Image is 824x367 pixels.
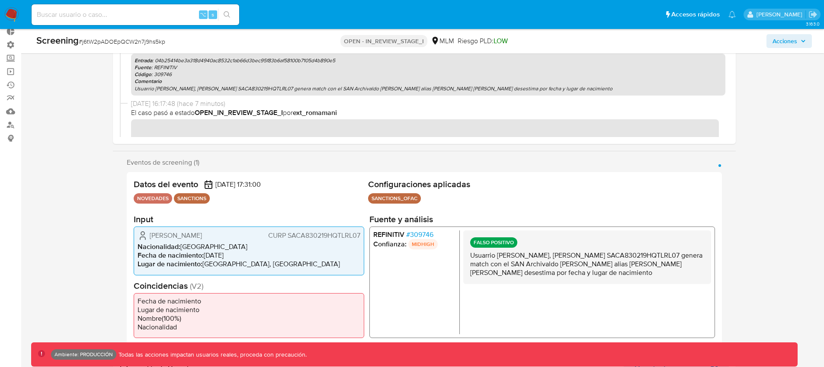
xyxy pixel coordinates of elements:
[728,11,736,18] a: Notificaciones
[116,351,307,359] p: Todas las acciones impactan usuarios reales, proceda con precaución.
[766,34,812,48] button: Acciones
[431,36,454,46] div: MLM
[757,10,805,19] p: federico.falavigna@mercadolibre.com
[806,20,820,27] span: 3.163.0
[32,9,239,20] input: Buscar usuario o caso...
[494,36,508,46] span: LOW
[55,353,113,356] p: Ambiente: PRODUCCIÓN
[808,10,818,19] a: Salir
[200,10,206,19] span: ⌥
[340,35,427,47] p: OPEN - IN_REVIEW_STAGE_I
[212,10,214,19] span: s
[458,36,508,46] span: Riesgo PLD:
[671,10,720,19] span: Accesos rápidos
[218,9,236,21] button: search-icon
[79,37,165,46] span: # j6tW2pADOEpQCW2n7j9hs5kp
[36,33,79,47] b: Screening
[773,34,797,48] span: Acciones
